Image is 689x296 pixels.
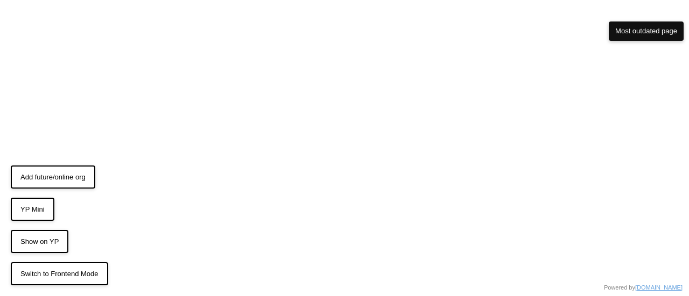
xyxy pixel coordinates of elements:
[11,230,68,254] button: Show on YP
[11,198,54,221] button: YP Mini
[609,21,684,41] button: Most outdated page
[635,284,683,291] a: [DOMAIN_NAME]
[604,283,683,292] div: Powered by
[11,262,108,286] button: Switch to Frontend Mode
[11,165,95,189] button: Add future/online org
